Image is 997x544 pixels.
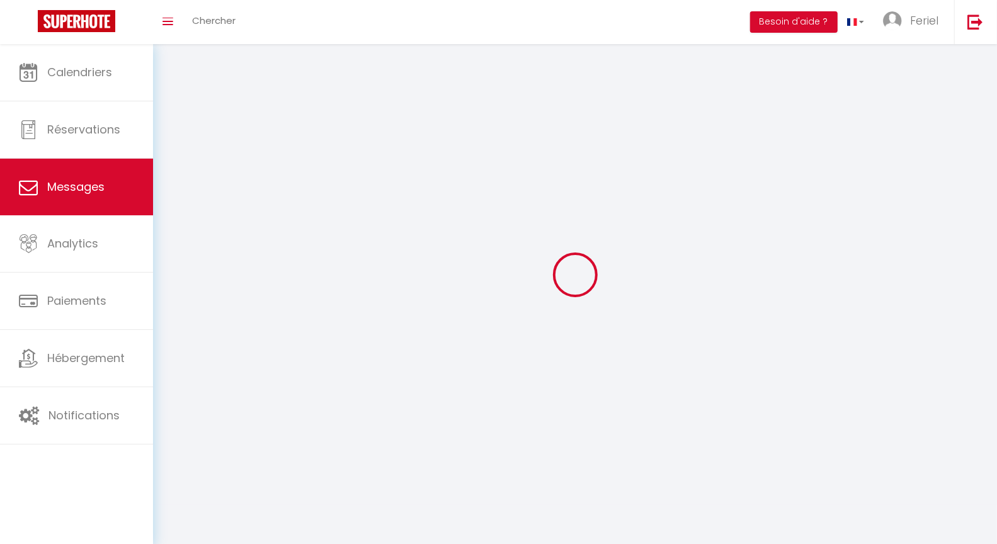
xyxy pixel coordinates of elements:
span: Calendriers [47,64,112,80]
span: Analytics [47,235,98,251]
span: Notifications [48,407,120,423]
span: Messages [47,179,105,195]
img: logout [967,14,983,30]
span: Réservations [47,122,120,137]
span: Paiements [47,293,106,309]
button: Ouvrir le widget de chat LiveChat [10,5,48,43]
span: Feriel [910,13,938,28]
img: Super Booking [38,10,115,32]
span: Hébergement [47,350,125,366]
img: ... [883,11,902,30]
iframe: Chat [943,487,988,535]
button: Besoin d'aide ? [750,11,838,33]
span: Chercher [192,14,236,27]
